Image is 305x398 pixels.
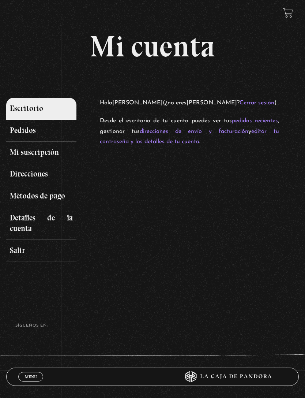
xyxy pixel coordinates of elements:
[22,381,39,386] span: Cerrar
[6,142,76,164] a: Mi suscripción
[6,98,76,120] a: Escritorio
[112,100,163,106] strong: [PERSON_NAME]
[240,100,274,106] a: Cerrar sesión
[25,375,37,379] span: Menu
[232,118,278,124] a: pedidos recientes
[6,240,76,262] a: Salir
[6,185,76,207] a: Métodos de pago
[100,116,279,147] p: Desde el escritorio de tu cuenta puedes ver tus , gestionar tus y .
[6,120,76,142] a: Pedidos
[100,98,279,108] p: Hola (¿no eres ? )
[6,32,299,61] h1: Mi cuenta
[6,163,76,185] a: Direcciones
[100,129,279,145] a: editar tu contraseña y los detalles de tu cuenta
[140,129,248,134] a: direcciones de envío y facturación
[6,207,76,240] a: Detalles de la cuenta
[283,8,293,18] a: View your shopping cart
[187,100,237,106] strong: [PERSON_NAME]
[15,324,290,328] h4: SÍguenos en:
[6,98,94,261] nav: Páginas de cuenta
